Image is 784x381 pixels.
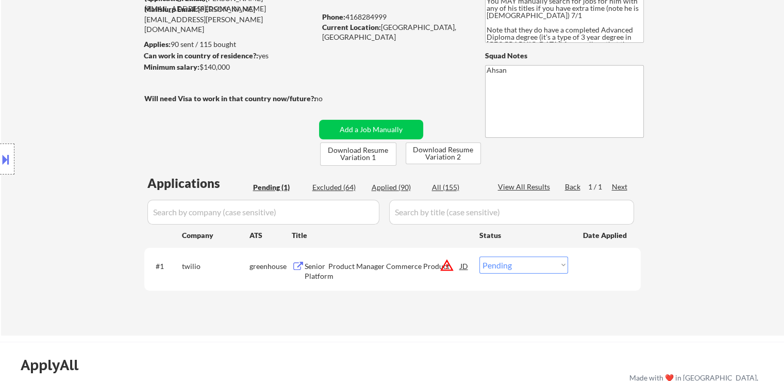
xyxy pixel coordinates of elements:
[322,12,468,22] div: 4168284999
[583,230,628,241] div: Date Applied
[440,258,454,273] button: warning_amber
[144,62,315,72] div: $140,000
[319,120,423,139] button: Add a Job Manually
[322,23,381,31] strong: Current Location:
[144,94,316,103] strong: Will need Visa to work in that country now/future?:
[144,51,258,60] strong: Can work in country of residence?:
[182,261,249,272] div: twilio
[372,182,423,193] div: Applied (90)
[249,230,292,241] div: ATS
[588,182,612,192] div: 1 / 1
[320,142,396,166] button: Download Resume Variation 1
[305,261,460,281] div: Senior Product Manager Commerce Product Platform
[292,230,470,241] div: Title
[249,261,292,272] div: greenhouse
[314,93,344,104] div: no
[322,22,468,42] div: [GEOGRAPHIC_DATA], [GEOGRAPHIC_DATA]
[144,62,199,71] strong: Minimum salary:
[21,356,90,374] div: ApplyAll
[182,230,249,241] div: Company
[144,39,315,50] div: 90 sent / 115 bought
[147,200,379,225] input: Search by company (case sensitive)
[479,226,568,244] div: Status
[389,200,634,225] input: Search by title (case sensitive)
[459,257,470,275] div: JD
[147,177,249,189] div: Applications
[144,4,315,35] div: [PERSON_NAME][EMAIL_ADDRESS][PERSON_NAME][DOMAIN_NAME]
[485,51,644,61] div: Squad Notes
[322,12,345,21] strong: Phone:
[253,182,305,193] div: Pending (1)
[144,40,171,49] strong: Applies:
[612,182,628,192] div: Next
[565,182,581,192] div: Back
[144,5,198,13] strong: Mailslurp Email:
[312,182,364,193] div: Excluded (64)
[432,182,483,193] div: All (155)
[498,182,553,192] div: View All Results
[144,51,312,61] div: yes
[156,261,174,272] div: #1
[406,142,481,164] button: Download Resume Variation 2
